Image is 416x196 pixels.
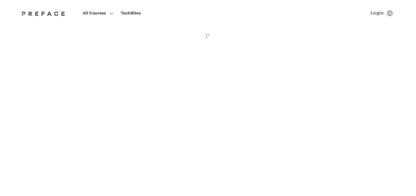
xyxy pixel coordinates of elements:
[81,9,115,17] button: All Courses
[121,10,141,17] div: TechBites
[83,10,106,17] span: All Courses
[20,11,67,16] img: Preface Logo
[371,11,384,15] a: Login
